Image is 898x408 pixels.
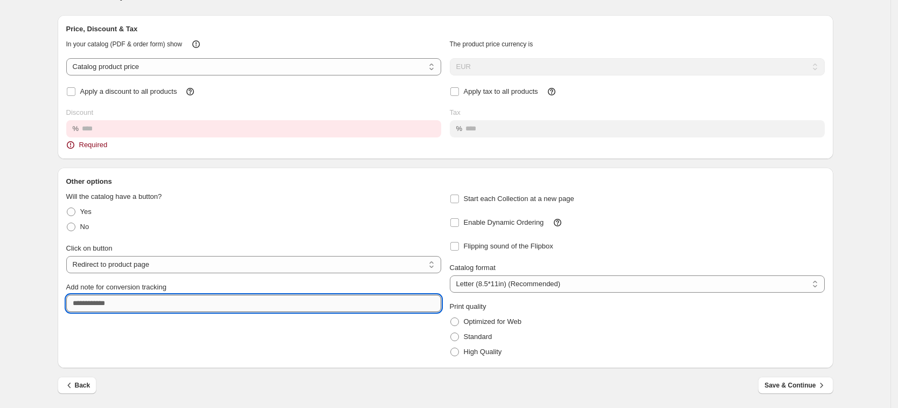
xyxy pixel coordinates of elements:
[66,192,162,200] span: Will the catalog have a button?
[66,283,166,291] span: Add note for conversion tracking
[758,377,833,394] button: Save & Continue
[80,208,92,216] span: Yes
[66,108,94,116] span: Discount
[450,108,461,116] span: Tax
[66,24,825,34] h2: Price, Discount & Tax
[66,244,113,252] span: Click on button
[73,125,79,133] span: %
[64,380,91,391] span: Back
[450,40,533,48] span: The product price currency is
[464,87,538,95] span: Apply tax to all products
[450,264,496,272] span: Catalog format
[464,195,574,203] span: Start each Collection at a new page
[764,380,826,391] span: Save & Continue
[464,333,492,341] span: Standard
[464,218,544,226] span: Enable Dynamic Ordering
[66,40,182,48] span: In your catalog (PDF & order form) show
[450,302,486,310] span: Print quality
[80,87,177,95] span: Apply a discount to all products
[464,242,553,250] span: Flipping sound of the Flipbox
[66,176,825,187] h2: Other options
[80,223,89,231] span: No
[79,140,108,150] span: Required
[58,377,97,394] button: Back
[456,125,463,133] span: %
[464,348,502,356] span: High Quality
[464,317,521,326] span: Optimized for Web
